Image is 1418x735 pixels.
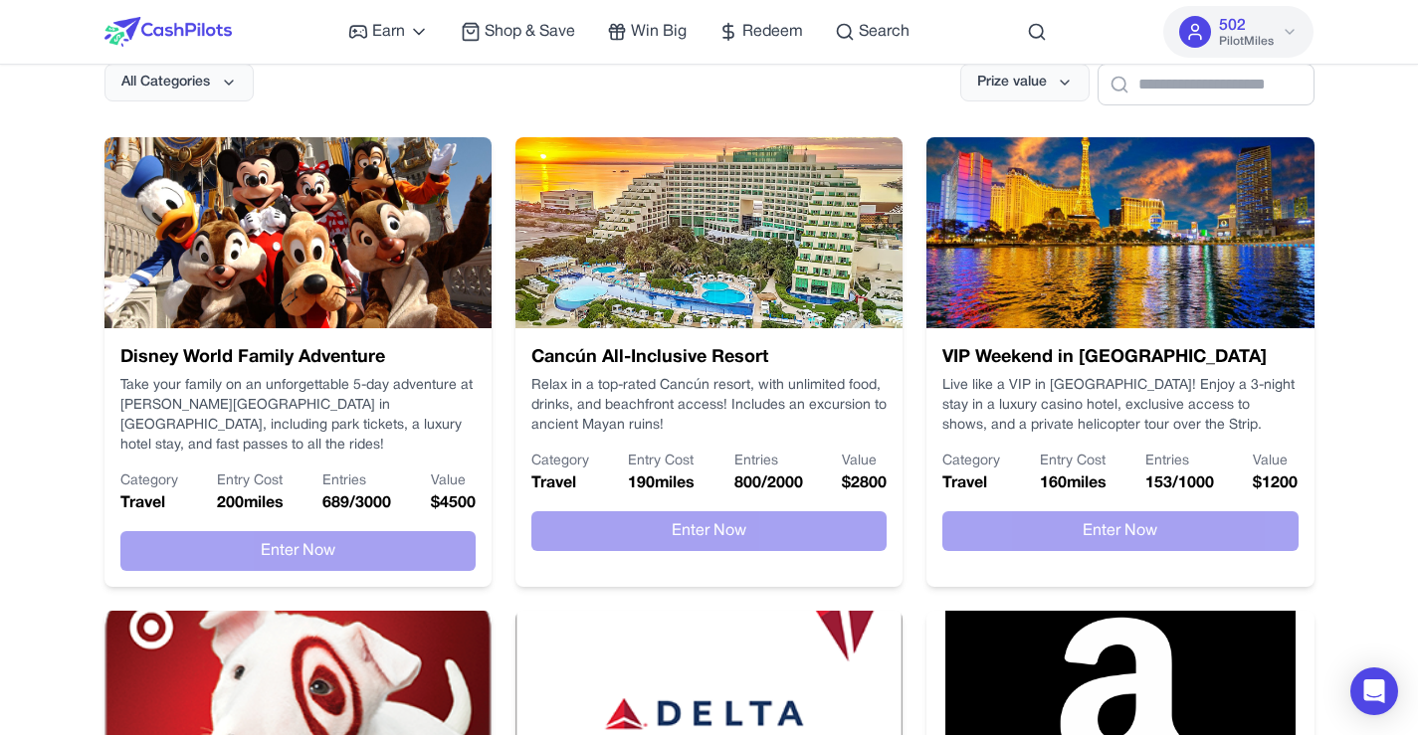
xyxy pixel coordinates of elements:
p: Entry Cost [1040,452,1107,471]
a: Redeem [718,20,803,44]
p: Live like a VIP in [GEOGRAPHIC_DATA]! Enjoy a 3-night stay in a luxury casino hotel, exclusive ac... [942,376,1298,436]
p: Relax in a top-rated Cancún resort, with unlimited food, drinks, and beachfront access! Includes ... [531,376,887,436]
span: Search [859,20,910,44]
span: Prize value [977,73,1047,92]
a: Win Big [607,20,687,44]
a: Earn [348,20,429,44]
span: Win Big [631,20,687,44]
p: Take your family on an unforgettable 5-day adventure at [PERSON_NAME][GEOGRAPHIC_DATA] in [GEOGRA... [120,376,476,456]
p: Category [942,452,1000,471]
img: Cancún All-Inclusive Resort [515,137,903,328]
p: Category [120,471,178,491]
span: Earn [372,20,405,44]
p: Entry Cost [217,471,284,491]
img: VIP Weekend in Las Vegas [926,137,1314,328]
div: Open Intercom Messenger [1350,667,1398,715]
p: Travel [120,491,178,515]
p: Value [431,471,476,491]
p: Entries [734,452,803,471]
p: 200 miles [217,491,284,515]
p: Entry Cost [628,452,695,471]
button: All Categories [104,64,254,101]
a: Search [835,20,910,44]
h3: VIP Weekend in [GEOGRAPHIC_DATA] [942,344,1298,372]
p: Travel [531,471,589,495]
p: Value [1253,452,1298,471]
span: All Categories [121,73,210,92]
p: 153 / 1000 [1145,471,1214,495]
span: Redeem [742,20,803,44]
p: Category [531,452,589,471]
button: Prize value [960,64,1090,101]
p: 160 miles [1040,471,1107,495]
p: 190 miles [628,471,695,495]
span: Shop & Save [485,20,575,44]
p: $ 4500 [431,491,476,515]
p: 689 / 3000 [322,491,391,515]
p: $ 1200 [1253,471,1298,495]
h3: Disney World Family Adventure [120,344,476,372]
p: Value [842,452,887,471]
button: Enter Now [120,531,476,571]
span: PilotMiles [1219,34,1274,50]
button: Enter Now [942,511,1298,551]
img: CashPilots Logo [104,17,232,47]
button: 502PilotMiles [1163,6,1314,58]
h3: Cancún All-Inclusive Resort [531,344,887,372]
button: Enter Now [531,511,887,551]
p: Entries [1145,452,1214,471]
span: 502 [1219,14,1246,38]
p: Travel [942,471,1000,495]
p: $ 2800 [842,471,887,495]
p: Entries [322,471,391,491]
p: 800 / 2000 [734,471,803,495]
img: Disney World Family Adventure [104,137,492,328]
a: Shop & Save [461,20,575,44]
